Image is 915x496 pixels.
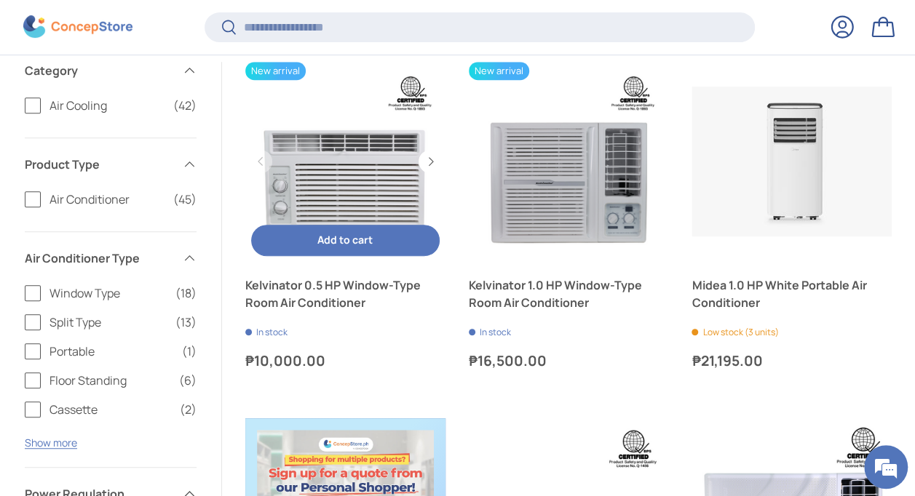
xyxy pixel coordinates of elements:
span: New arrival [469,62,529,80]
span: Add to cart [317,233,373,247]
summary: Air Conditioner Type [25,232,197,284]
span: Window Type [49,284,167,302]
span: (2) [180,401,197,418]
span: Air Conditioner Type [25,249,173,267]
button: Show more [25,436,77,449]
span: Floor Standing [49,372,170,389]
a: Midea 1.0 HP White Portable Air Conditioner [692,62,892,262]
summary: Category [25,44,197,97]
span: (1) [182,343,197,360]
a: Kelvinator 1.0 HP Window-Type Room Air Conditioner [469,276,669,311]
span: Product Type [25,156,173,173]
button: Add to cart [251,225,440,256]
span: (45) [173,191,197,208]
span: Category [25,62,173,79]
a: Kelvinator 0.5 HP Window-Type Room Air Conditioner [245,276,445,311]
span: Portable [49,343,173,360]
span: New arrival [245,62,306,80]
span: We're online! [84,153,201,300]
span: (6) [179,372,197,389]
span: Air Cooling [49,97,165,114]
span: (18) [175,284,197,302]
a: Kelvinator 1.0 HP Window-Type Room Air Conditioner [469,62,669,262]
img: ConcepStore [23,16,132,39]
a: Kelvinator 0.5 HP Window-Type Room Air Conditioner [245,62,445,262]
span: Cassette [49,401,171,418]
summary: Product Type [25,138,197,191]
a: Midea 1.0 HP White Portable Air Conditioner [692,276,892,311]
textarea: Type your message and hit 'Enter' [7,337,277,388]
div: Minimize live chat window [239,7,274,42]
span: (13) [175,313,197,331]
span: Split Type [49,313,167,331]
span: Air Conditioner [49,191,165,208]
div: Chat with us now [76,81,245,100]
span: (42) [173,97,197,114]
